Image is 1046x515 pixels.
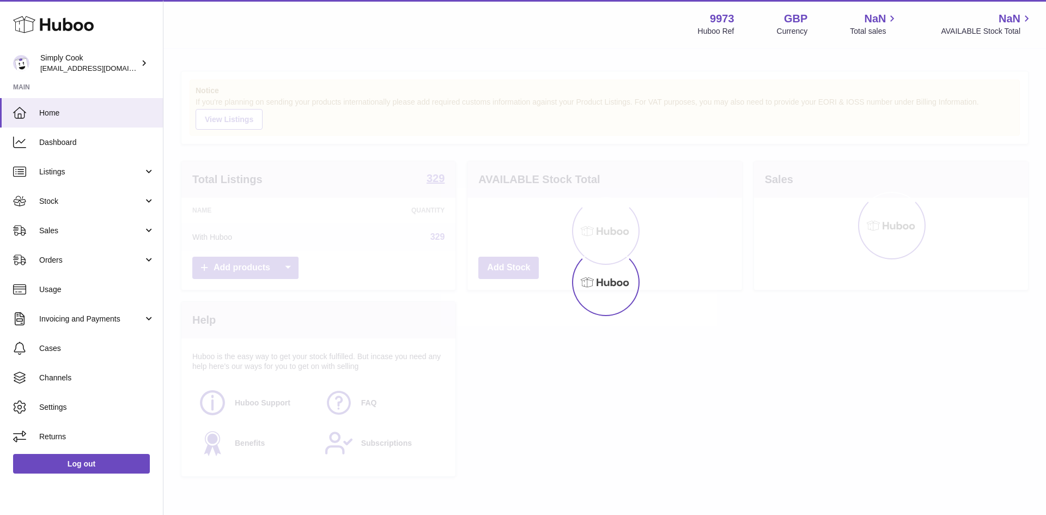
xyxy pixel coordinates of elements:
span: Listings [39,167,143,177]
span: NaN [999,11,1020,26]
a: Log out [13,454,150,474]
span: Orders [39,255,143,265]
img: internalAdmin-9973@internal.huboo.com [13,55,29,71]
span: Returns [39,432,155,442]
span: [EMAIL_ADDRESS][DOMAIN_NAME] [40,64,160,72]
span: Cases [39,343,155,354]
div: Simply Cook [40,53,138,74]
span: Home [39,108,155,118]
span: Settings [39,402,155,413]
span: Sales [39,226,143,236]
strong: GBP [784,11,807,26]
a: NaN Total sales [850,11,898,37]
span: NaN [864,11,886,26]
span: Stock [39,196,143,207]
span: AVAILABLE Stock Total [941,26,1033,37]
span: Usage [39,284,155,295]
a: NaN AVAILABLE Stock Total [941,11,1033,37]
span: Dashboard [39,137,155,148]
div: Currency [777,26,808,37]
strong: 9973 [710,11,734,26]
span: Channels [39,373,155,383]
span: Invoicing and Payments [39,314,143,324]
div: Huboo Ref [698,26,734,37]
span: Total sales [850,26,898,37]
